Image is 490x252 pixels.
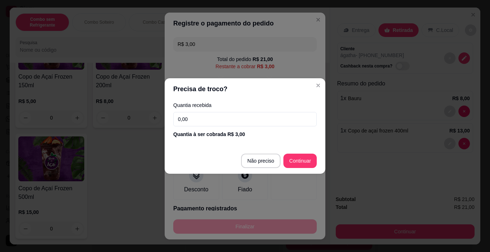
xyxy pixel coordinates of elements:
[173,131,317,138] div: Quantia à ser cobrada R$ 3,00
[173,103,317,108] label: Quantia recebida
[312,80,324,91] button: Close
[165,78,325,100] header: Precisa de troco?
[283,154,317,168] button: Continuar
[241,154,281,168] button: Não preciso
